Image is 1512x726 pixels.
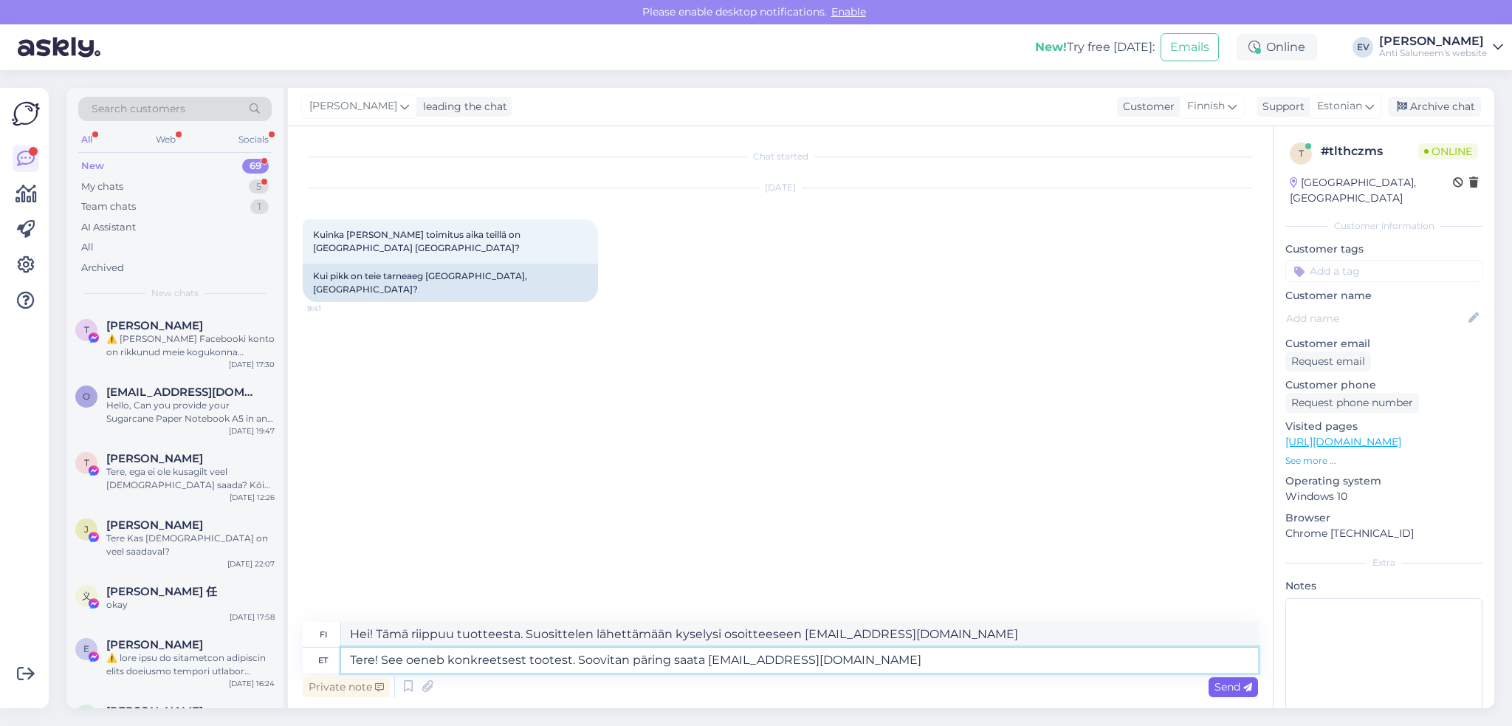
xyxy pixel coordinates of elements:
span: 9:41 [307,303,362,314]
span: E [83,643,89,654]
p: Customer name [1285,288,1482,304]
textarea: Hei! Tämä riippuu tuotteesta. Suosittelen lähettämään kyselysi osoitteeseen [EMAIL_ADDRESS][DOMAI... [341,622,1258,647]
p: Customer tags [1285,242,1482,257]
span: Estonian [1317,98,1362,114]
span: o [83,391,90,402]
span: T [84,324,89,335]
span: otopix@gmail.com [106,386,260,399]
div: Try free [DATE]: [1035,38,1155,56]
div: Chat started [303,150,1258,163]
div: 5 [249,179,269,194]
div: Anti Saluneem's website [1379,47,1487,59]
div: New [81,159,104,174]
span: Jaanika Palmik [106,518,203,532]
div: [DATE] 17:58 [230,612,275,623]
div: Tere Kas [DEMOGRAPHIC_DATA] on veel saadaval? [106,532,275,558]
div: et [318,648,328,673]
div: ⚠️ [PERSON_NAME] Facebooki konto on rikkunud meie kogukonna standardeid. Meie süsteem on saanud p... [106,332,275,359]
div: Socials [236,130,272,149]
div: Support [1257,99,1305,114]
div: fi [320,622,327,647]
span: 义平 任 [106,585,217,598]
span: Tom Haja [106,319,203,332]
p: Chrome [TECHNICAL_ID] [1285,526,1482,541]
div: [DATE] [303,181,1258,194]
p: See more ... [1285,454,1482,468]
div: [DATE] 22:07 [227,558,275,569]
span: Search customers [92,101,185,117]
input: Add a tag [1285,260,1482,282]
a: [URL][DOMAIN_NAME] [1285,435,1401,448]
span: t [1299,148,1304,159]
span: Enable [827,5,870,18]
div: Archived [81,261,124,275]
p: Browser [1285,510,1482,526]
div: AI Assistant [81,220,136,235]
div: Web [153,130,179,149]
span: Finnish [1187,98,1225,114]
textarea: Tere! See oeneb konkreetsest tootest. Soovitan päring saata [EMAIL_ADDRESS][DOMAIN_NAME] [341,648,1258,673]
span: New chats [151,287,199,300]
button: Emails [1161,33,1219,61]
div: [DATE] 12:26 [230,492,275,503]
div: [DATE] 19:47 [229,425,275,436]
div: leading the chat [417,99,507,114]
div: My chats [81,179,123,194]
div: Tere, ega ei ole kusagilt veel [DEMOGRAPHIC_DATA] saada? Kõik läksid välja [106,465,275,492]
span: Triin Mägi [106,452,203,465]
div: # tlthczms [1321,143,1418,160]
div: [PERSON_NAME] [1379,35,1487,47]
div: 1 [250,199,269,214]
div: EV [1353,37,1373,58]
span: [PERSON_NAME] [309,98,397,114]
div: Private note [303,677,390,697]
span: Wendy Xiao [106,705,203,718]
div: All [81,240,94,255]
div: [DATE] 16:24 [229,678,275,689]
p: Operating system [1285,473,1482,489]
div: Team chats [81,199,136,214]
span: Eliza Adamska [106,638,203,651]
p: Customer phone [1285,377,1482,393]
span: J [84,524,89,535]
div: [GEOGRAPHIC_DATA], [GEOGRAPHIC_DATA] [1290,175,1453,206]
span: Kuinka [PERSON_NAME] toimitus aika teillä on [GEOGRAPHIC_DATA] [GEOGRAPHIC_DATA]? [313,229,523,253]
b: New! [1035,40,1067,54]
div: All [78,130,95,149]
div: ⚠️ lore ipsu do sitametcon adipiscin elits doeiusmo tempori utlabor etdolo magnaaliq: enima://min... [106,651,275,678]
div: Online [1237,34,1317,61]
div: Extra [1285,556,1482,569]
div: Kui pikk on teie tarneaeg [GEOGRAPHIC_DATA], [GEOGRAPHIC_DATA]? [303,264,598,302]
span: Send [1214,680,1252,694]
span: T [84,457,89,468]
input: Add name [1286,310,1465,326]
div: Archive chat [1388,97,1481,117]
div: Hello, Can you provide your Sugarcane Paper Notebook A5 in an unlined (blank) version? The produc... [106,399,275,425]
p: Notes [1285,578,1482,594]
div: Customer information [1285,219,1482,233]
div: 69 [242,159,269,174]
p: Customer email [1285,336,1482,352]
span: Online [1418,143,1478,160]
div: okay [106,598,275,612]
div: Request phone number [1285,393,1419,413]
div: Request email [1285,352,1371,371]
img: Askly Logo [12,100,40,128]
div: [DATE] 17:30 [229,359,275,370]
p: Windows 10 [1285,489,1482,504]
div: Customer [1117,99,1175,114]
a: [PERSON_NAME]Anti Saluneem's website [1379,35,1503,59]
p: Visited pages [1285,419,1482,434]
span: 义 [82,590,91,601]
